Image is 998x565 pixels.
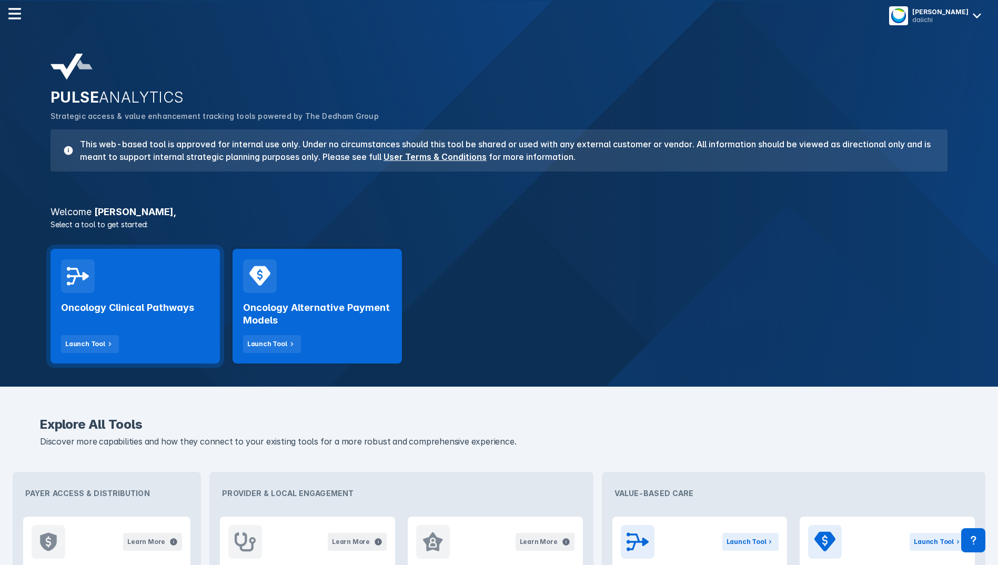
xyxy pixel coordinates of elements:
[123,533,182,551] button: Learn More
[520,537,558,547] div: Learn More
[247,339,287,349] div: Launch Tool
[40,418,958,431] h2: Explore All Tools
[233,249,402,364] a: Oncology Alternative Payment ModelsLaunch Tool
[8,7,21,20] img: menu--horizontal.svg
[891,8,906,23] img: menu button
[99,88,184,106] span: ANALYTICS
[51,249,220,364] a: Oncology Clinical PathwaysLaunch Tool
[127,537,165,547] div: Learn More
[384,152,487,162] a: User Terms & Conditions
[243,335,301,353] button: Launch Tool
[51,54,93,80] img: pulse-analytics-logo
[328,533,387,551] button: Learn More
[44,207,954,217] h3: [PERSON_NAME] ,
[51,88,947,106] h2: PULSE
[912,16,969,24] div: daiichi
[61,335,119,353] button: Launch Tool
[61,301,194,314] h2: Oncology Clinical Pathways
[51,206,92,217] span: Welcome
[40,435,958,449] p: Discover more capabilities and how they connect to your existing tools for a more robust and comp...
[912,8,969,16] div: [PERSON_NAME]
[606,476,981,510] div: Value-Based Care
[727,537,767,547] div: Launch Tool
[914,537,954,547] div: Launch Tool
[65,339,105,349] div: Launch Tool
[51,110,947,122] p: Strategic access & value enhancement tracking tools powered by The Dedham Group
[722,533,779,551] button: Launch Tool
[332,537,370,547] div: Learn More
[961,528,985,552] div: Contact Support
[44,219,954,230] p: Select a tool to get started:
[214,476,589,510] div: Provider & Local Engagement
[516,533,574,551] button: Learn More
[910,533,966,551] button: Launch Tool
[74,138,935,163] h3: This web-based tool is approved for internal use only. Under no circumstances should this tool be...
[243,301,391,327] h2: Oncology Alternative Payment Models
[17,476,197,510] div: Payer Access & Distribution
